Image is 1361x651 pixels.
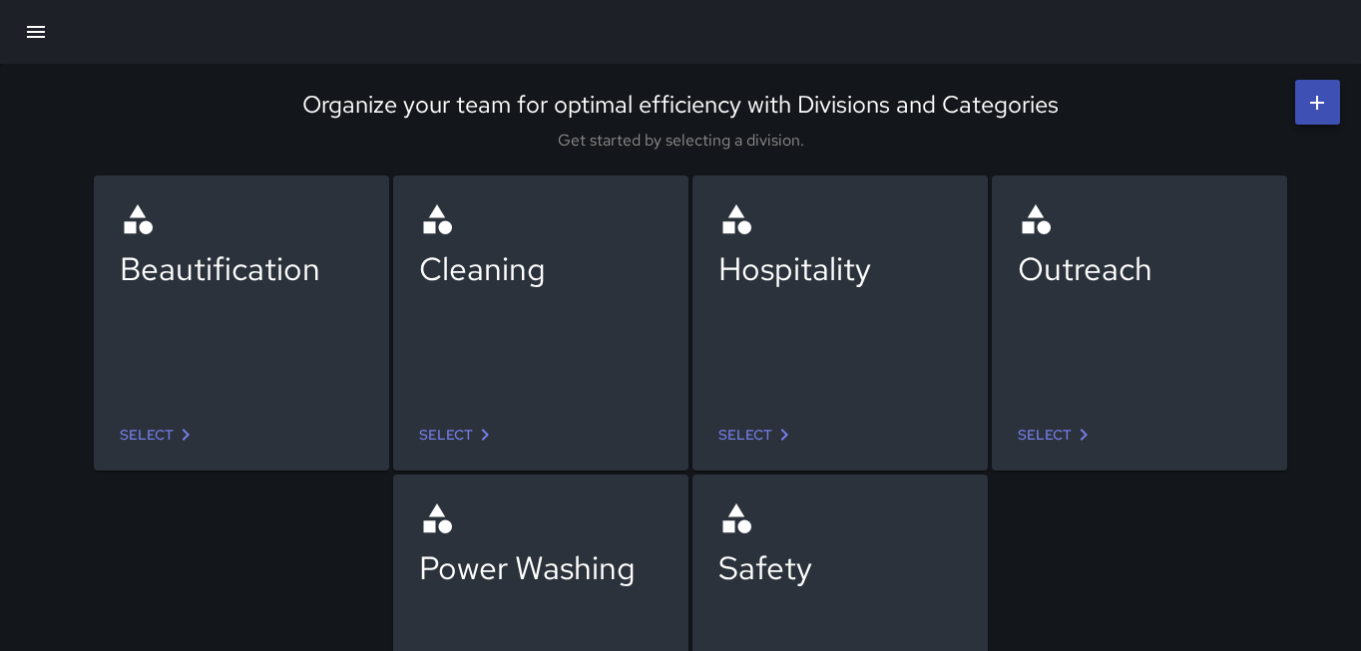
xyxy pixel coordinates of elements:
[25,89,1336,120] div: Organize your team for optimal efficiency with Divisions and Categories
[718,546,962,589] div: Safety
[718,247,962,290] div: Hospitality
[112,417,206,454] a: Select
[120,247,363,290] div: Beautification
[419,247,663,290] div: Cleaning
[411,417,505,454] a: Select
[25,130,1336,151] div: Get started by selecting a division.
[1018,247,1261,290] div: Outreach
[1010,417,1104,454] a: Select
[710,417,804,454] a: Select
[419,546,663,589] div: Power Washing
